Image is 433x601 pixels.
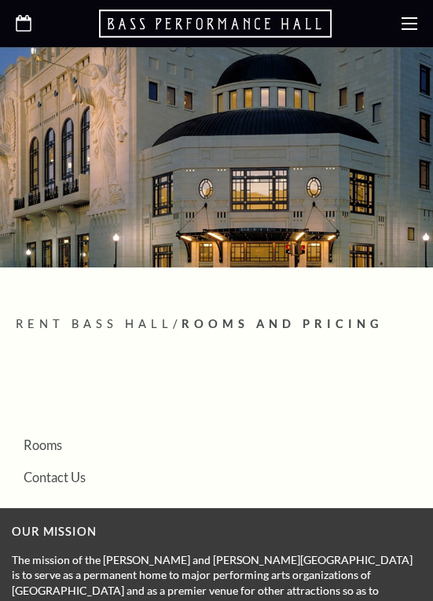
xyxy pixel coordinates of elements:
p: / [16,315,417,334]
a: Contact Us [24,470,86,485]
a: Rooms [24,437,62,452]
span: Rooms And Pricing [182,317,383,330]
span: Rent Bass Hall [16,317,173,330]
p: OUR MISSION [12,522,417,542]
